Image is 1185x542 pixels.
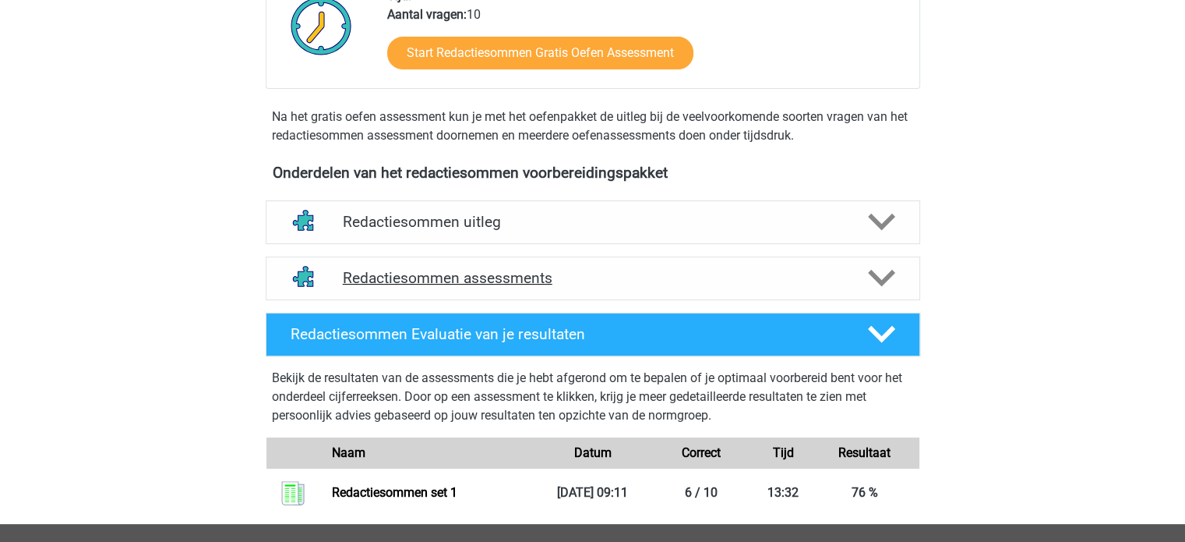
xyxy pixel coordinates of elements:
a: Redactiesommen set 1 [332,485,457,500]
img: redactiesommen uitleg [285,202,325,242]
div: Datum [538,444,647,462]
div: Naam [320,444,538,462]
b: Aantal vragen: [387,7,467,22]
div: Resultaat [810,444,919,462]
div: Na het gratis oefen assessment kun je met het oefenpakket de uitleg bij de veelvoorkomende soorte... [266,108,920,145]
div: Tijd [756,444,810,462]
p: Bekijk de resultaten van de assessments die je hebt afgerond om te bepalen of je optimaal voorber... [272,369,914,425]
h4: Redactiesommen Evaluatie van je resultaten [291,325,843,343]
a: Redactiesommen Evaluatie van je resultaten [259,313,926,356]
a: assessments Redactiesommen assessments [259,257,926,300]
h4: Onderdelen van het redactiesommen voorbereidingspakket [273,164,913,182]
h4: Redactiesommen assessments [343,269,843,287]
div: Correct [647,444,756,462]
a: Start Redactiesommen Gratis Oefen Assessment [387,37,693,69]
h4: Redactiesommen uitleg [343,213,843,231]
a: uitleg Redactiesommen uitleg [259,200,926,244]
img: redactiesommen assessments [285,258,325,298]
